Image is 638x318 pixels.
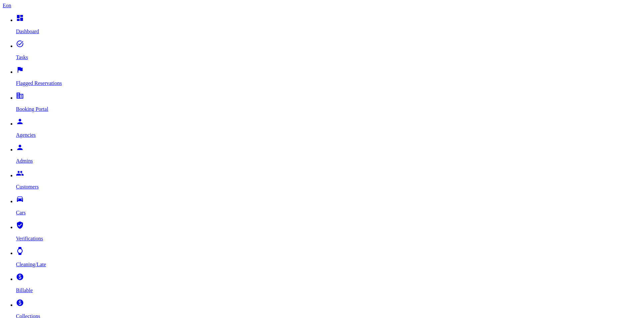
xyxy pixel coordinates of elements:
i: verified_user [16,221,24,229]
a: watch Cleaning/Late [16,250,635,268]
i: drive_eta [16,195,24,203]
i: task_alt [16,40,24,48]
i: paid [16,299,24,307]
a: dashboard Dashboard [16,17,635,35]
p: Cleaning/Late [16,262,635,268]
p: Verifications [16,236,635,242]
a: verified_user Verifications [16,224,635,242]
a: person Agencies [16,121,635,138]
i: corporate_fare [16,92,24,100]
p: Flagged Reservations [16,80,635,86]
a: Eon [3,3,11,8]
a: person Admins [16,147,635,164]
i: watch [16,247,24,255]
p: Tasks [16,54,635,60]
a: paid Billable [16,276,635,293]
p: Cars [16,210,635,216]
i: person [16,118,24,125]
p: Booking Portal [16,106,635,112]
p: Dashboard [16,29,635,35]
i: paid [16,273,24,281]
p: Customers [16,184,635,190]
i: flag [16,66,24,74]
a: people Customers [16,173,635,190]
i: person [16,143,24,151]
a: corporate_fare Booking Portal [16,95,635,112]
i: people [16,169,24,177]
a: flag Flagged Reservations [16,69,635,86]
i: dashboard [16,14,24,22]
a: task_alt Tasks [16,43,635,60]
p: Billable [16,287,635,293]
p: Admins [16,158,635,164]
p: Agencies [16,132,635,138]
a: drive_eta Cars [16,199,635,216]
